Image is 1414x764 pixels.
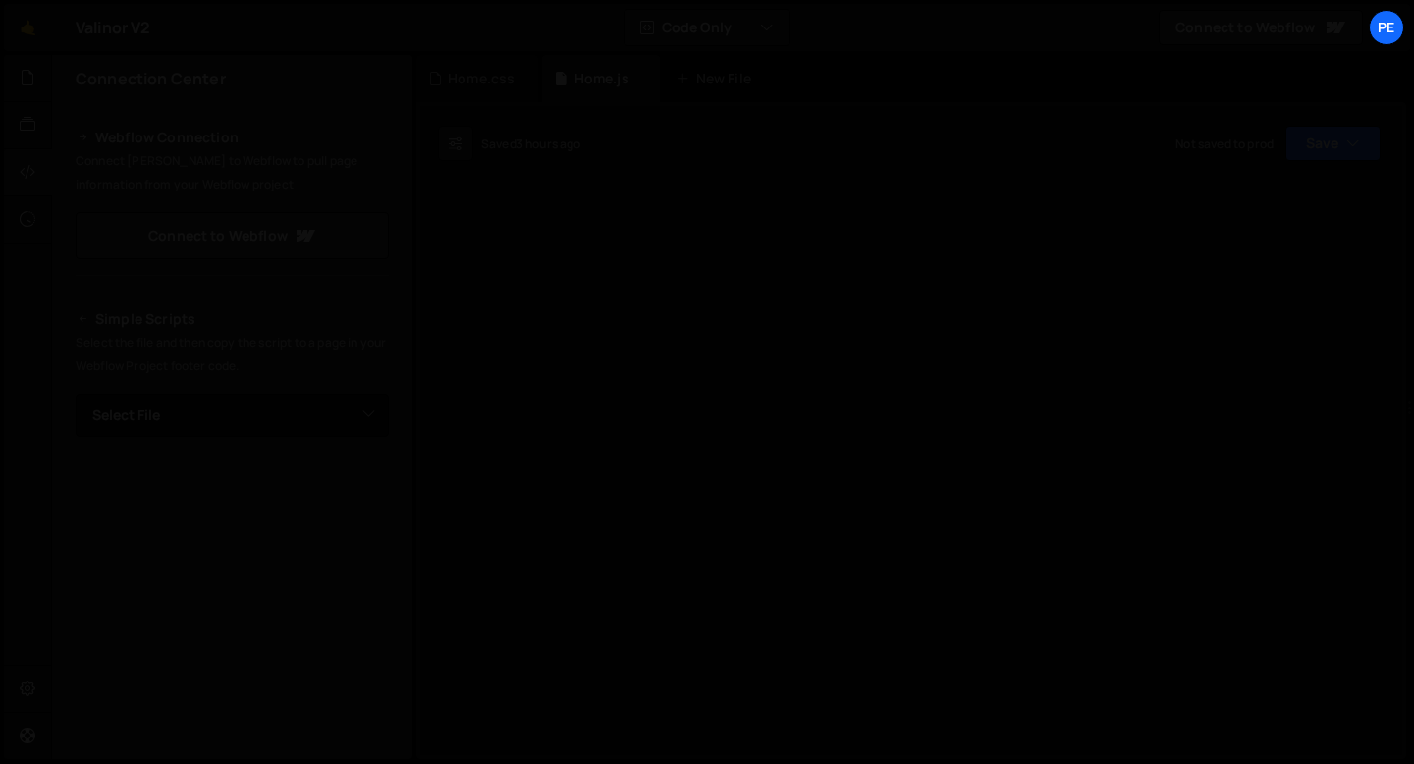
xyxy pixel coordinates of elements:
[517,136,581,152] div: 3 hours ago
[76,331,389,378] p: Select the file and then copy the script to a page in your Webflow Project footer code.
[1369,10,1404,45] a: Pe
[1159,10,1363,45] a: Connect to Webflow
[481,136,581,152] div: Saved
[676,69,758,88] div: New File
[76,149,389,196] p: Connect [PERSON_NAME] to Webflow to pull page information from your Webflow project
[76,307,389,331] h2: Simple Scripts
[4,4,52,51] a: 🤙
[448,69,515,88] div: Home.css
[76,16,151,39] div: Valinor V2
[574,69,629,88] div: Home.js
[1285,126,1381,161] button: Save
[76,212,389,259] a: Connect to Webflow
[625,10,789,45] button: Code Only
[1175,136,1274,152] div: Not saved to prod
[76,126,389,149] h2: Webflow Connection
[76,469,391,646] iframe: YouTube video player
[76,68,226,89] h2: Connection Center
